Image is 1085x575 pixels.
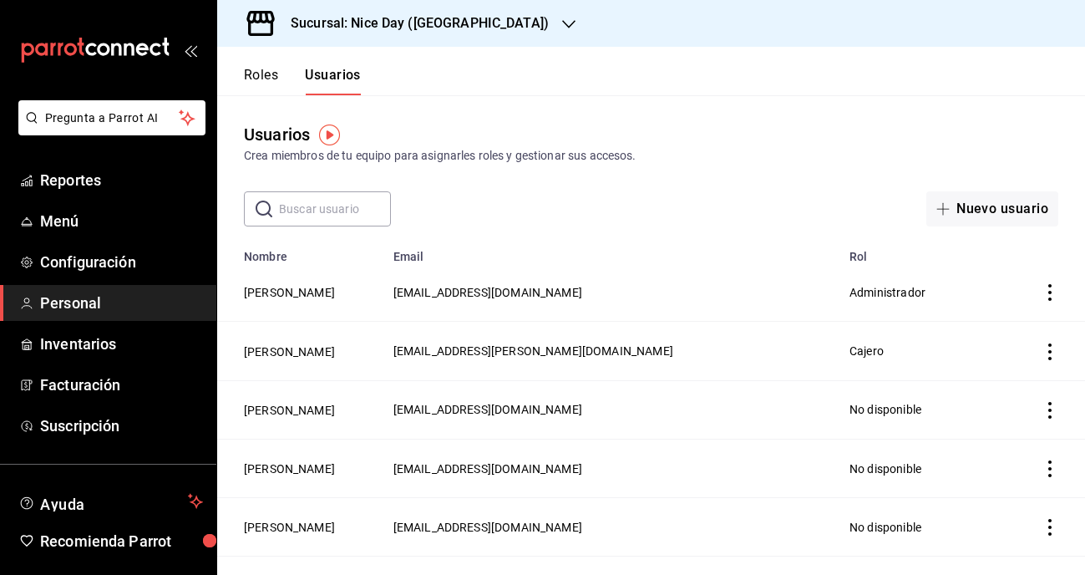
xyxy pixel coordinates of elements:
[393,344,673,358] span: [EMAIL_ADDRESS][PERSON_NAME][DOMAIN_NAME]
[319,125,340,145] img: Tooltip marker
[244,122,310,147] div: Usuarios
[40,491,181,511] span: Ayuda
[40,374,203,396] span: Facturación
[849,286,925,299] span: Administrador
[839,498,1012,557] td: No disponible
[849,344,884,358] span: Cajero
[40,333,203,355] span: Inventarios
[40,530,203,552] span: Recomienda Parrot
[305,67,361,95] button: Usuarios
[40,415,203,437] span: Suscripción
[18,100,205,135] button: Pregunta a Parrot AI
[244,67,278,95] button: Roles
[1042,284,1058,301] button: actions
[40,292,203,314] span: Personal
[184,43,197,57] button: open_drawer_menu
[1042,461,1058,477] button: actions
[1042,402,1058,419] button: actions
[244,402,335,419] button: [PERSON_NAME]
[1042,519,1058,536] button: actions
[393,286,582,299] span: [EMAIL_ADDRESS][DOMAIN_NAME]
[279,192,391,226] input: Buscar usuario
[839,439,1012,497] td: No disponible
[244,519,335,536] button: [PERSON_NAME]
[393,462,582,476] span: [EMAIL_ADDRESS][DOMAIN_NAME]
[244,284,335,301] button: [PERSON_NAME]
[12,121,205,139] a: Pregunta a Parrot AI
[244,147,1058,165] div: Crea miembros de tu equipo para asignarles roles y gestionar sus accesos.
[40,251,203,273] span: Configuración
[839,380,1012,439] td: No disponible
[40,169,203,191] span: Reportes
[926,191,1058,226] button: Nuevo usuario
[393,403,582,416] span: [EMAIL_ADDRESS][DOMAIN_NAME]
[244,343,335,360] button: [PERSON_NAME]
[217,240,383,263] th: Nombre
[244,461,335,477] button: [PERSON_NAME]
[839,240,1012,263] th: Rol
[244,67,361,95] div: navigation tabs
[383,240,839,263] th: Email
[393,521,582,534] span: [EMAIL_ADDRESS][DOMAIN_NAME]
[40,210,203,232] span: Menú
[1042,343,1058,360] button: actions
[45,109,180,127] span: Pregunta a Parrot AI
[277,13,549,33] h3: Sucursal: Nice Day ([GEOGRAPHIC_DATA])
